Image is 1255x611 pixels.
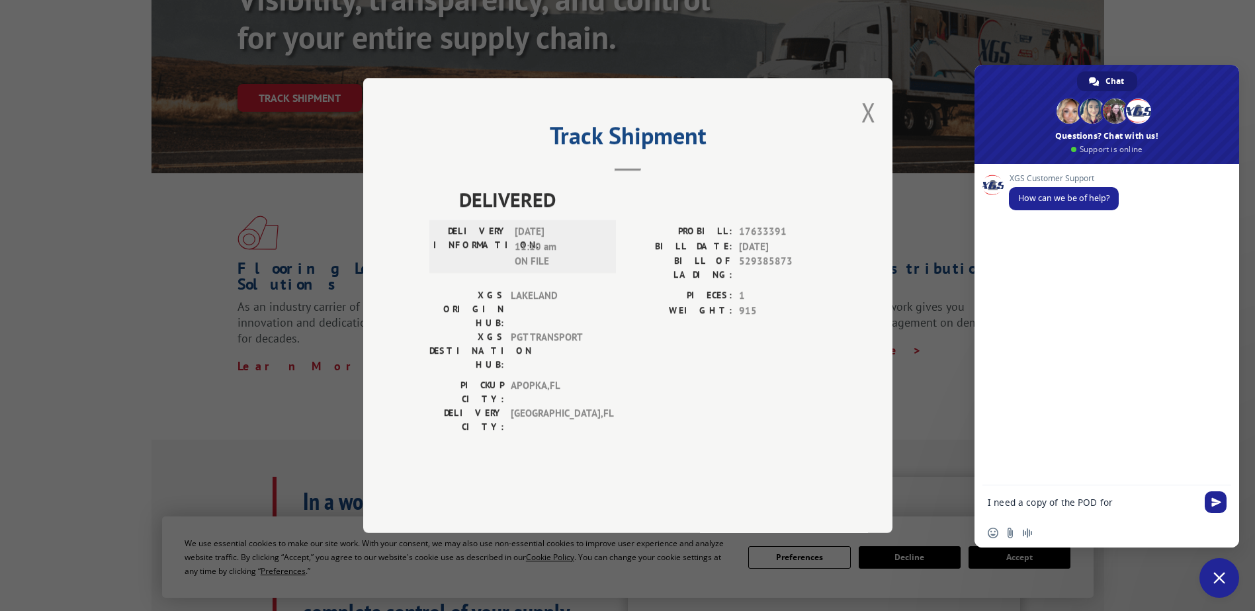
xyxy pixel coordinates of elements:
[1199,558,1239,598] div: Close chat
[511,330,600,372] span: PGT TRANSPORT
[739,304,826,319] span: 915
[628,288,732,304] label: PIECES:
[628,304,732,319] label: WEIGHT:
[1018,192,1109,204] span: How can we be of help?
[429,126,826,151] h2: Track Shipment
[429,288,504,330] label: XGS ORIGIN HUB:
[628,224,732,239] label: PROBILL:
[739,224,826,239] span: 17633391
[628,254,732,282] label: BILL OF LADING:
[511,288,600,330] span: LAKELAND
[1077,71,1137,91] div: Chat
[429,378,504,406] label: PICKUP CITY:
[1009,174,1119,183] span: XGS Customer Support
[515,224,604,269] span: [DATE] 11:10 am ON FILE
[429,330,504,372] label: XGS DESTINATION HUB:
[1005,528,1016,538] span: Send a file
[433,224,508,269] label: DELIVERY INFORMATION:
[429,406,504,434] label: DELIVERY CITY:
[511,406,600,434] span: [GEOGRAPHIC_DATA] , FL
[988,528,998,538] span: Insert an emoji
[459,184,826,214] span: DELIVERED
[739,239,826,255] span: [DATE]
[1205,491,1227,513] span: Send
[511,378,600,406] span: APOPKA , FL
[739,254,826,282] span: 529385873
[861,95,876,130] button: Close modal
[1022,528,1033,538] span: Audio message
[988,497,1197,509] textarea: Compose your message...
[1105,71,1124,91] span: Chat
[739,288,826,304] span: 1
[628,239,732,255] label: BILL DATE:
